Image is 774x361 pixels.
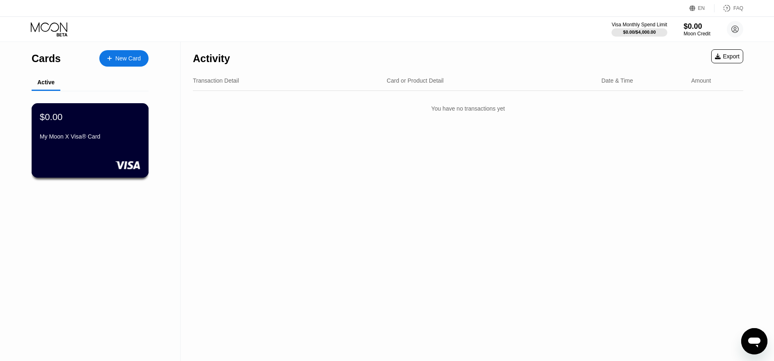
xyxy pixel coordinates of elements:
div: Amount [691,77,711,84]
div: You have no transactions yet [193,97,743,120]
div: $0.00 / $4,000.00 [623,30,656,35]
div: Date & Time [601,77,633,84]
div: EN [698,5,705,11]
div: Active [37,79,55,86]
div: $0.00 [40,111,63,122]
div: Export [715,53,740,60]
div: Activity [193,53,230,65]
div: $0.00My Moon X Visa® Card [32,104,148,177]
div: New Card [99,50,149,67]
div: $0.00Moon Credit [684,22,710,37]
div: EN [689,4,714,12]
div: Visa Monthly Spend Limit$0.00/$4,000.00 [611,22,667,37]
div: My Moon X Visa® Card [40,133,140,140]
div: Cards [32,53,61,65]
div: FAQ [714,4,743,12]
div: $0.00 [684,22,710,31]
div: Moon Credit [684,31,710,37]
div: FAQ [733,5,743,11]
iframe: Bouton de lancement de la fenêtre de messagerie [741,328,767,354]
div: Visa Monthly Spend Limit [611,22,667,28]
div: Card or Product Detail [387,77,444,84]
div: Transaction Detail [193,77,239,84]
div: New Card [115,55,141,62]
div: Export [711,49,743,63]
